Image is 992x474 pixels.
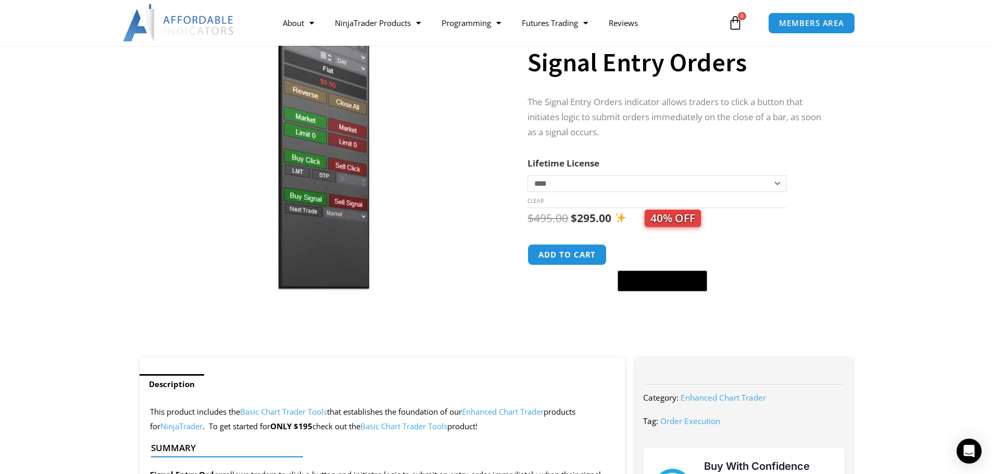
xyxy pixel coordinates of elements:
a: NinjaTrader Products [324,11,431,35]
iframe: PayPal Message 1 [528,298,832,307]
a: Order Execution [660,416,720,426]
p: The Signal Entry Orders indicator allows traders to click a button that initiates logic to submit... [528,95,832,140]
a: Futures Trading [511,11,598,35]
bdi: 495.00 [528,211,568,225]
span: 40% OFF [645,210,701,227]
img: SignalEntryOrders [154,3,489,290]
a: 0 [712,8,758,38]
span: 0 [738,12,746,20]
button: Add to cart [528,244,607,265]
a: Description [140,374,204,394]
nav: Menu [272,11,725,35]
h3: Buy With Confidence [704,458,834,474]
a: Enhanced Chart Trader [462,406,544,417]
span: $ [571,211,577,225]
span: check out the product! [312,421,478,431]
img: LogoAI | Affordable Indicators – NinjaTrader [123,4,235,42]
p: This product includes the that establishes the foundation of our products for . To get started for [150,405,615,434]
span: Tag: [643,416,658,426]
div: Open Intercom Messenger [957,439,982,464]
img: ✨ [615,212,626,223]
a: About [272,11,324,35]
a: Basic Chart Trader Tools [360,421,447,431]
a: Clear options [528,197,544,204]
a: Basic Chart Trader Tools [240,406,327,417]
a: Reviews [598,11,648,35]
a: NinjaTrader [160,421,203,431]
a: Programming [431,11,511,35]
button: Buy with GPay [618,271,707,291]
a: MEMBERS AREA [768,12,855,34]
iframe: Secure express checkout frame [616,242,709,267]
bdi: 295.00 [571,211,611,225]
span: Category: [643,392,679,403]
span: MEMBERS AREA [779,19,844,27]
strong: ONLY $195 [270,421,312,431]
h4: Summary [151,443,606,453]
h1: Signal Entry Orders [528,44,832,81]
a: Enhanced Chart Trader [681,392,766,403]
span: $ [528,211,534,225]
label: Lifetime License [528,157,599,169]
